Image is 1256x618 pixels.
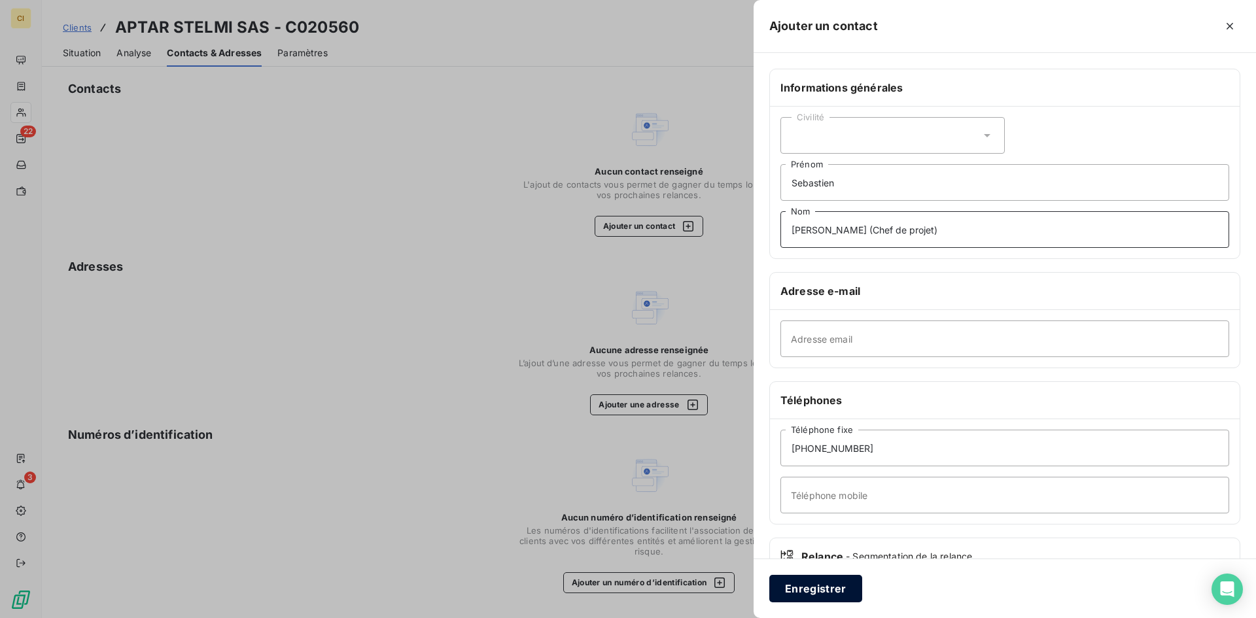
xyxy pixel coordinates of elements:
[780,392,1229,408] h6: Téléphones
[780,80,1229,95] h6: Informations générales
[780,283,1229,299] h6: Adresse e-mail
[769,17,878,35] h5: Ajouter un contact
[780,164,1229,201] input: placeholder
[846,550,972,563] span: - Segmentation de la relance
[1212,574,1243,605] div: Open Intercom Messenger
[780,477,1229,513] input: placeholder
[780,430,1229,466] input: placeholder
[780,320,1229,357] input: placeholder
[769,575,862,602] button: Enregistrer
[780,549,1229,564] div: Relance
[780,211,1229,248] input: placeholder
